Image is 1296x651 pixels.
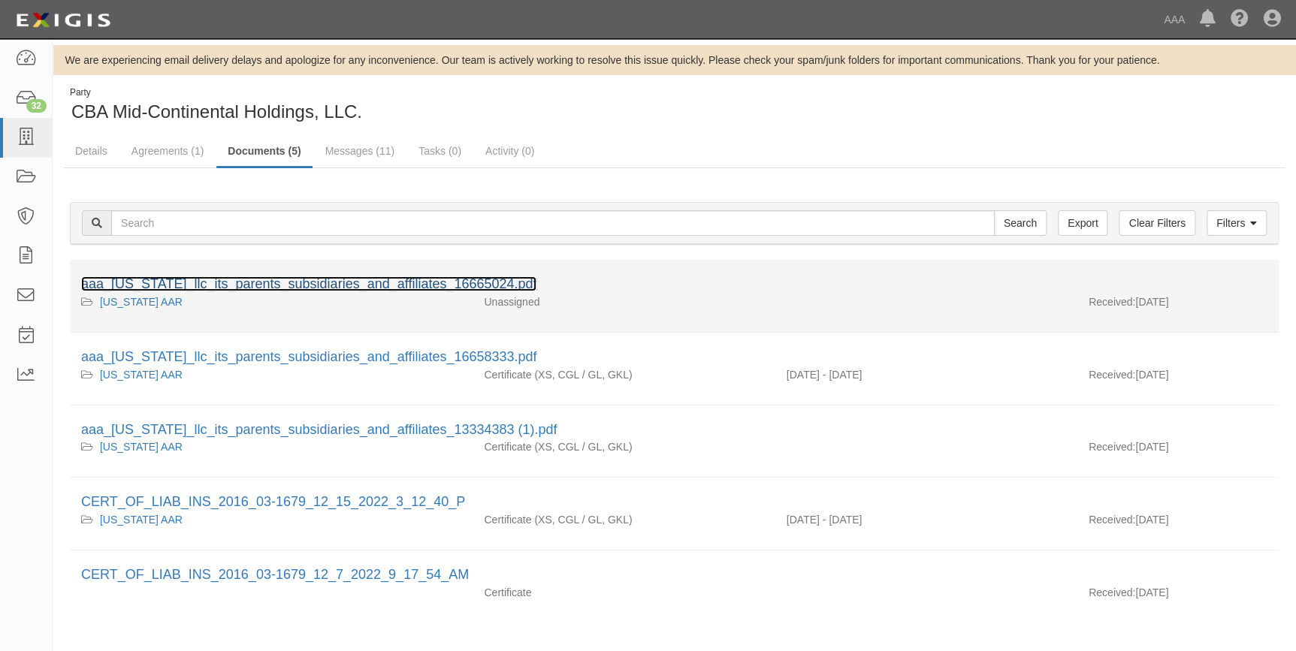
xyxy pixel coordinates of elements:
[120,136,215,166] a: Agreements (1)
[26,99,47,113] div: 32
[81,294,461,309] div: Texas AAR
[81,422,557,437] a: aaa_[US_STATE]_llc_its_parents_subsidiaries_and_affiliates_13334383 (1).pdf
[100,514,183,526] a: [US_STATE] AAR
[1089,294,1135,309] p: Received:
[1077,512,1279,535] div: [DATE]
[775,585,1077,586] div: Effective - Expiration
[314,136,406,166] a: Messages (11)
[81,420,1267,440] div: aaa_texas_llc_its_parents_subsidiaries_and_affiliates_13334383 (1).pdf
[1231,11,1249,29] i: Help Center - Complianz
[81,493,1267,512] div: CERT_OF_LIAB_INS_2016_03-1679_12_15_2022_3_12_40_P
[70,86,362,99] div: Party
[473,585,775,600] div: Certificate
[1077,585,1279,607] div: [DATE]
[1089,512,1135,527] p: Received:
[775,294,1077,295] div: Effective - Expiration
[994,210,1047,236] input: Search
[1089,585,1135,600] p: Received:
[100,296,183,308] a: [US_STATE] AAR
[1089,367,1135,382] p: Received:
[81,439,461,454] div: Texas AAR
[473,512,775,527] div: Excess/Umbrella Liability Commercial General Liability / Garage Liability Garage Keepers Liability
[407,136,473,166] a: Tasks (0)
[473,294,775,309] div: Unassigned
[473,367,775,382] div: Excess/Umbrella Liability Commercial General Liability / Garage Liability Garage Keepers Liability
[1058,210,1107,236] a: Export
[81,565,1267,585] div: CERT_OF_LIAB_INS_2016_03-1679_12_7_2022_9_17_54_AM
[100,369,183,381] a: [US_STATE] AAR
[1077,294,1279,317] div: [DATE]
[81,494,465,509] a: CERT_OF_LIAB_INS_2016_03-1679_12_15_2022_3_12_40_P
[1077,439,1279,462] div: [DATE]
[111,210,995,236] input: Search
[473,439,775,454] div: Excess/Umbrella Liability Commercial General Liability / Garage Liability Garage Keepers Liability
[81,367,461,382] div: Texas AAR
[53,53,1296,68] div: We are experiencing email delivery delays and apologize for any inconvenience. Our team is active...
[775,439,1077,440] div: Effective - Expiration
[64,86,663,125] div: CBA Mid-Continental Holdings, LLC.
[81,275,1267,294] div: aaa_texas_llc_its_parents_subsidiaries_and_affiliates_16665024.pdf
[64,136,119,166] a: Details
[81,348,1267,367] div: aaa_texas_llc_its_parents_subsidiaries_and_affiliates_16658333.pdf
[1119,210,1195,236] a: Clear Filters
[1089,439,1135,454] p: Received:
[81,567,469,582] a: CERT_OF_LIAB_INS_2016_03-1679_12_7_2022_9_17_54_AM
[81,512,461,527] div: Texas AAR
[81,349,536,364] a: aaa_[US_STATE]_llc_its_parents_subsidiaries_and_affiliates_16658333.pdf
[1156,5,1192,35] a: AAA
[100,441,183,453] a: [US_STATE] AAR
[474,136,545,166] a: Activity (0)
[71,101,362,122] span: CBA Mid-Continental Holdings, LLC.
[1207,210,1267,236] a: Filters
[775,367,1077,382] div: Effective 11/21/2024 - Expiration 11/21/2025
[775,512,1077,527] div: Effective 11/21/2022 - Expiration 11/21/2023
[1077,367,1279,390] div: [DATE]
[11,7,115,34] img: logo-5460c22ac91f19d4615b14bd174203de0afe785f0fc80cf4dbbc73dc1793850b.png
[216,136,312,168] a: Documents (5)
[81,276,536,291] a: aaa_[US_STATE]_llc_its_parents_subsidiaries_and_affiliates_16665024.pdf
